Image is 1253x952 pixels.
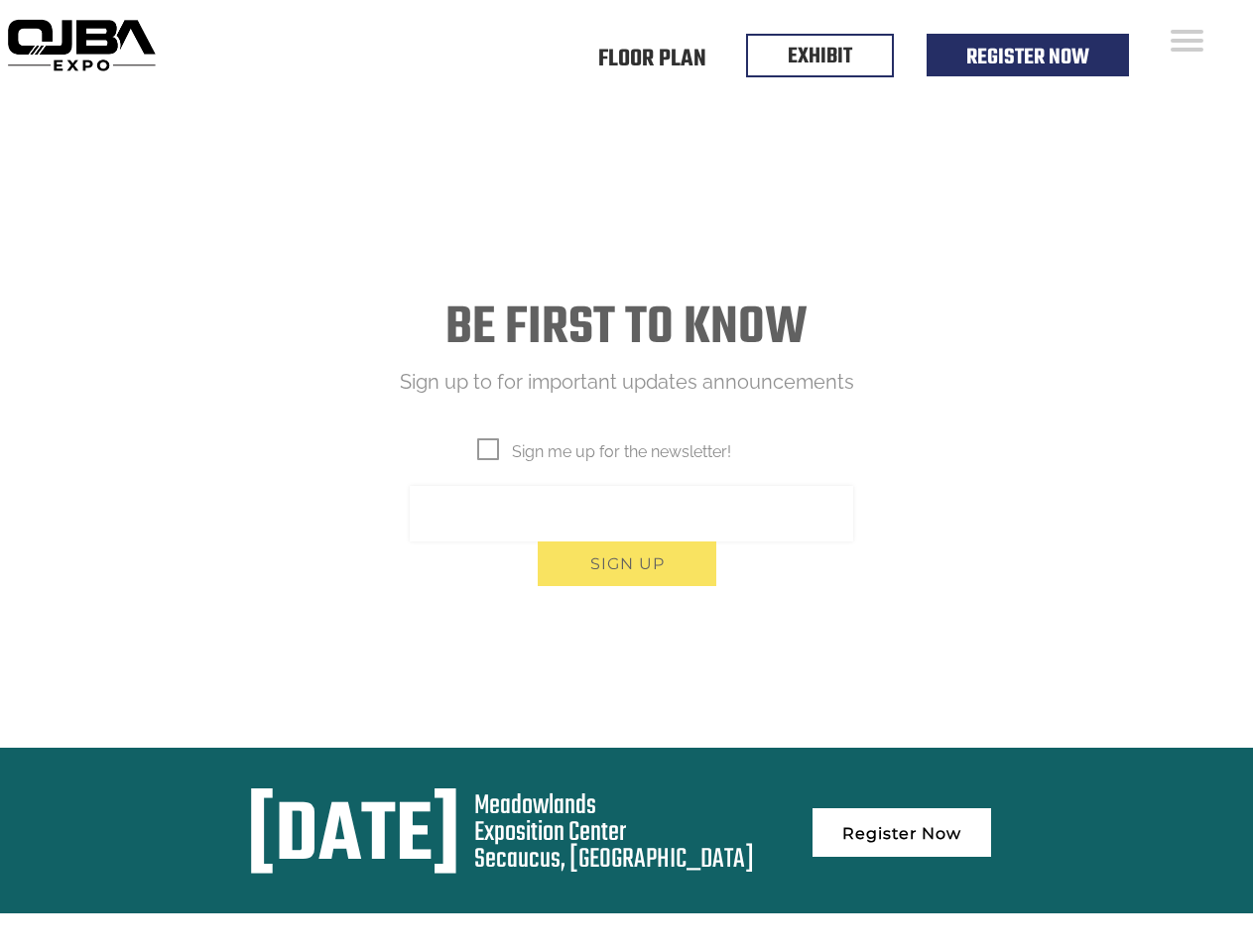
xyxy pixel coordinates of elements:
[477,439,731,464] span: Sign me up for the newsletter!
[354,297,899,360] h1: Be first to know
[813,808,991,857] a: Register Now
[538,541,716,586] button: Sign up
[354,365,899,400] p: Sign up to for important updates announcements
[474,792,754,873] div: Meadowlands Exposition Center Secaucus, [GEOGRAPHIC_DATA]
[788,40,852,73] a: EXHIBIT
[247,792,460,884] div: [DATE]
[966,41,1089,74] a: Register Now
